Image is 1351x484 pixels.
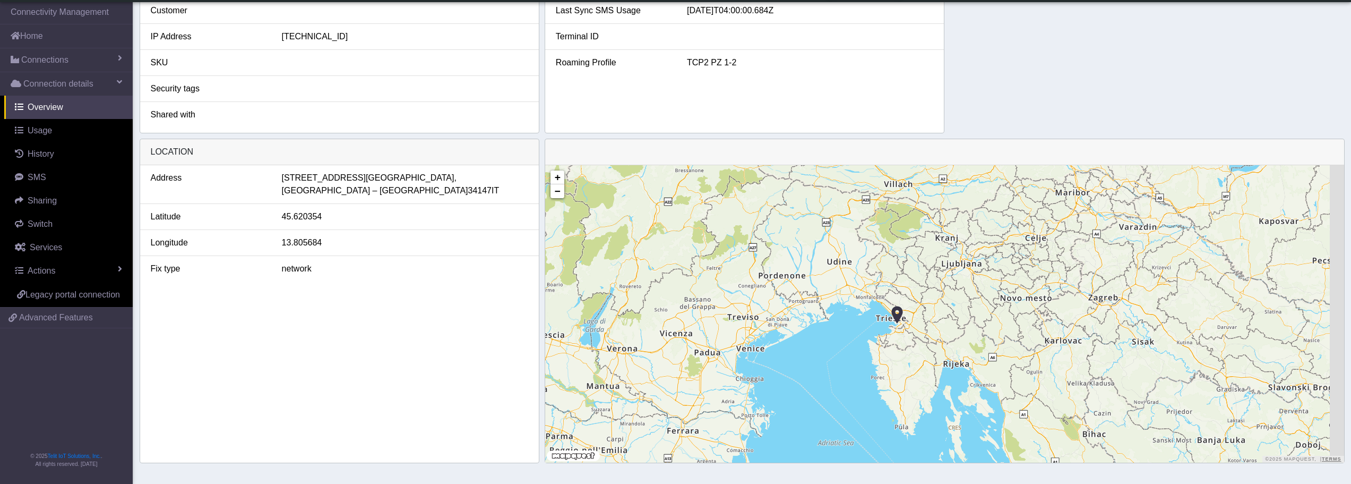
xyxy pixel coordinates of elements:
[550,184,564,198] a: Zoom out
[28,149,54,158] span: History
[140,139,539,165] div: LOCATION
[1322,456,1341,462] a: Terms
[4,142,133,166] a: History
[548,4,679,17] div: Last Sync SMS Usage
[28,173,46,182] span: SMS
[143,30,274,43] div: IP Address
[48,453,101,459] a: Telit IoT Solutions, Inc.
[282,172,366,184] span: [STREET_ADDRESS]
[548,30,679,43] div: Terminal ID
[143,82,274,95] div: Security tags
[4,96,133,119] a: Overview
[1262,456,1344,463] div: ©2025 MapQuest, |
[274,236,536,249] div: 13.805684
[274,210,536,223] div: 45.620354
[282,184,468,197] span: [GEOGRAPHIC_DATA] – [GEOGRAPHIC_DATA]
[143,236,274,249] div: Longitude
[143,262,274,275] div: Fix type
[274,30,536,43] div: [TECHNICAL_ID]
[4,236,133,259] a: Services
[143,172,274,197] div: Address
[28,103,63,112] span: Overview
[143,4,274,17] div: Customer
[4,119,133,142] a: Usage
[21,54,68,66] span: Connections
[30,243,62,252] span: Services
[274,262,536,275] div: network
[492,184,499,197] span: IT
[4,166,133,189] a: SMS
[679,56,941,69] div: TCP2 PZ 1-2
[23,78,93,90] span: Connection details
[468,184,492,197] span: 34147
[366,172,457,184] span: [GEOGRAPHIC_DATA],
[548,56,679,69] div: Roaming Profile
[4,189,133,213] a: Sharing
[28,196,57,205] span: Sharing
[4,259,133,283] a: Actions
[679,4,941,17] div: [DATE]T04:00:00.684Z
[28,219,53,228] span: Switch
[28,126,52,135] span: Usage
[143,210,274,223] div: Latitude
[4,213,133,236] a: Switch
[143,108,274,121] div: Shared with
[19,311,93,324] span: Advanced Features
[143,56,274,69] div: SKU
[25,290,120,299] span: Legacy portal connection
[550,171,564,184] a: Zoom in
[28,266,55,275] span: Actions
